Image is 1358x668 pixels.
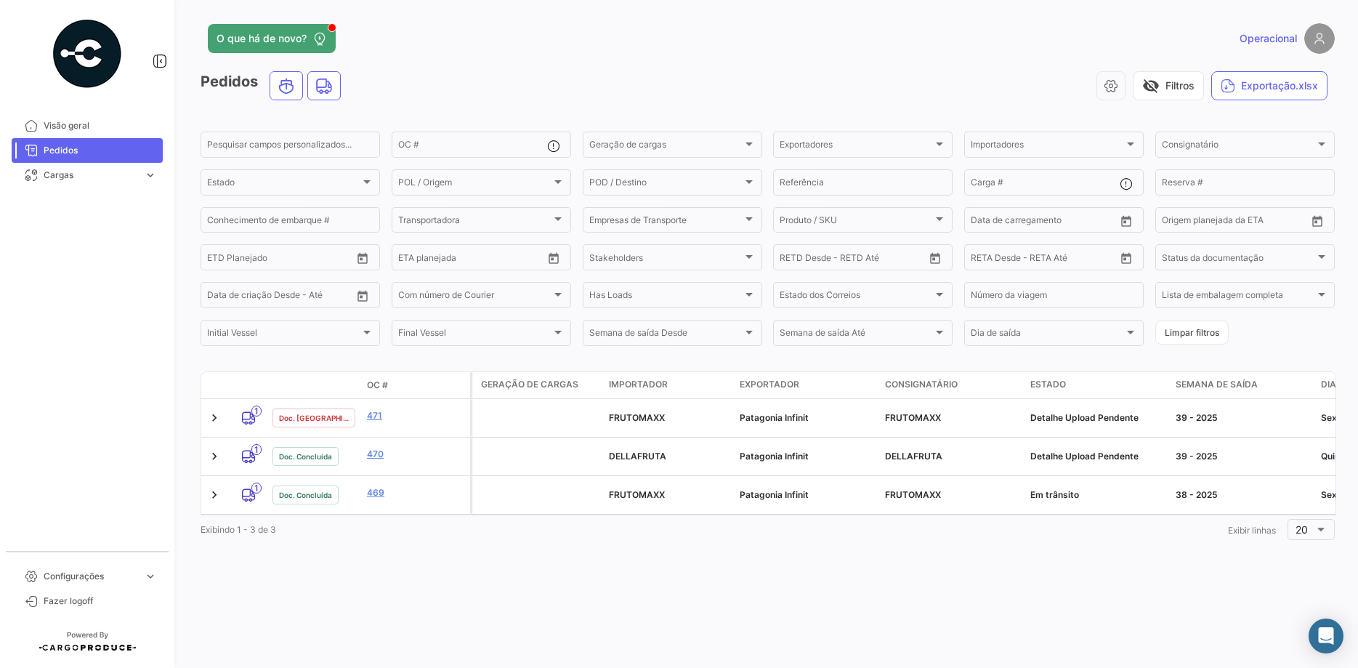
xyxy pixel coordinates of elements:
[1211,71,1327,100] button: Exportação.xlsx
[398,180,551,190] span: POL / Origem
[543,247,565,269] button: Open calendar
[1162,217,1188,228] input: Desde
[589,330,743,340] span: Semana de saída Desde
[367,448,464,461] a: 470
[207,180,360,190] span: Estado
[361,373,470,398] datatable-header-cell: OC #
[609,489,665,500] span: FRUTOMAXX
[481,378,578,391] span: Geração de cargas
[44,119,157,132] span: Visão geral
[740,412,809,423] span: Patagonia Infinit
[879,372,1024,398] datatable-header-cell: Consignatário
[924,247,946,269] button: Open calendar
[1162,292,1315,302] span: Lista de embalagem completa
[435,254,504,265] input: Até
[1176,378,1258,391] span: Semana de saída
[971,217,997,228] input: Desde
[780,217,933,228] span: Produto / SKU
[1306,210,1328,232] button: Open calendar
[217,31,307,46] span: O que há de novo?
[367,486,464,499] a: 469
[1030,378,1066,391] span: Estado
[44,169,138,182] span: Cargas
[1228,525,1276,536] span: Exibir linhas
[308,72,340,100] button: Land
[201,71,345,100] h3: Pedidos
[207,449,222,464] a: Expand/Collapse Row
[207,488,222,502] a: Expand/Collapse Row
[208,24,336,53] button: O que há de novo?
[398,217,551,228] span: Transportadora
[1133,71,1204,100] button: visibility_offFiltros
[1240,31,1297,46] span: Operacional
[207,254,233,265] input: Desde
[12,113,163,138] a: Visão geral
[243,292,313,302] input: Até
[734,372,879,398] datatable-header-cell: Exportador
[1176,450,1309,463] div: 39 - 2025
[609,451,666,462] span: DELLAFRUTA
[1115,210,1137,232] button: Open calendar
[740,489,809,500] span: Patagonia Infinit
[367,409,464,422] a: 471
[251,406,262,417] span: 1
[144,570,157,583] span: expand_more
[44,570,138,583] span: Configurações
[1155,321,1229,345] button: Limpar filtros
[816,254,886,265] input: Até
[1030,450,1164,463] div: Detalhe Upload Pendente
[1309,619,1343,653] div: Abrir Intercom Messenger
[885,489,941,500] span: FRUTOMAXX
[589,142,743,152] span: Geração de cargas
[279,489,332,501] span: Doc. Concluída
[243,254,313,265] input: Até
[589,292,743,302] span: Has Loads
[398,254,424,265] input: Desde
[609,378,668,391] span: Importador
[589,180,743,190] span: POD / Destino
[44,144,157,157] span: Pedidos
[1198,217,1268,228] input: Até
[780,142,933,152] span: Exportadores
[971,330,1124,340] span: Dia de saída
[207,330,360,340] span: Initial Vessel
[740,378,799,391] span: Exportador
[251,483,262,494] span: 1
[1115,247,1137,269] button: Open calendar
[1030,488,1164,502] div: Em trânsito
[603,372,734,398] datatable-header-cell: Importador
[885,451,942,462] span: DELLAFRUTA
[1007,254,1077,265] input: Até
[885,412,941,423] span: FRUTOMAXX
[780,254,806,265] input: Desde
[1170,372,1315,398] datatable-header-cell: Semana de saída
[1296,523,1308,536] span: 20
[230,379,267,391] datatable-header-cell: Modo de Transporte
[251,444,262,455] span: 1
[780,330,933,340] span: Semana de saída Até
[1024,372,1170,398] datatable-header-cell: Estado
[279,451,332,462] span: Doc. Concluída
[367,379,388,392] span: OC #
[589,254,743,265] span: Stakeholders
[279,412,349,424] span: Doc. [GEOGRAPHIC_DATA]
[352,247,373,269] button: Open calendar
[201,524,276,535] span: Exibindo 1 - 3 de 3
[12,138,163,163] a: Pedidos
[971,142,1124,152] span: Importadores
[609,412,665,423] span: FRUTOMAXX
[44,595,157,608] span: Fazer logoff
[589,217,743,228] span: Empresas de Transporte
[971,254,997,265] input: Desde
[1007,217,1077,228] input: Até
[740,451,809,462] span: Patagonia Infinit
[885,378,958,391] span: Consignatário
[352,285,373,307] button: Open calendar
[1176,411,1309,424] div: 39 - 2025
[398,292,551,302] span: Com número de Courier
[398,330,551,340] span: Final Vessel
[207,292,233,302] input: Desde
[270,72,302,100] button: Ocean
[780,292,933,302] span: Estado dos Correios
[472,372,603,398] datatable-header-cell: Geração de cargas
